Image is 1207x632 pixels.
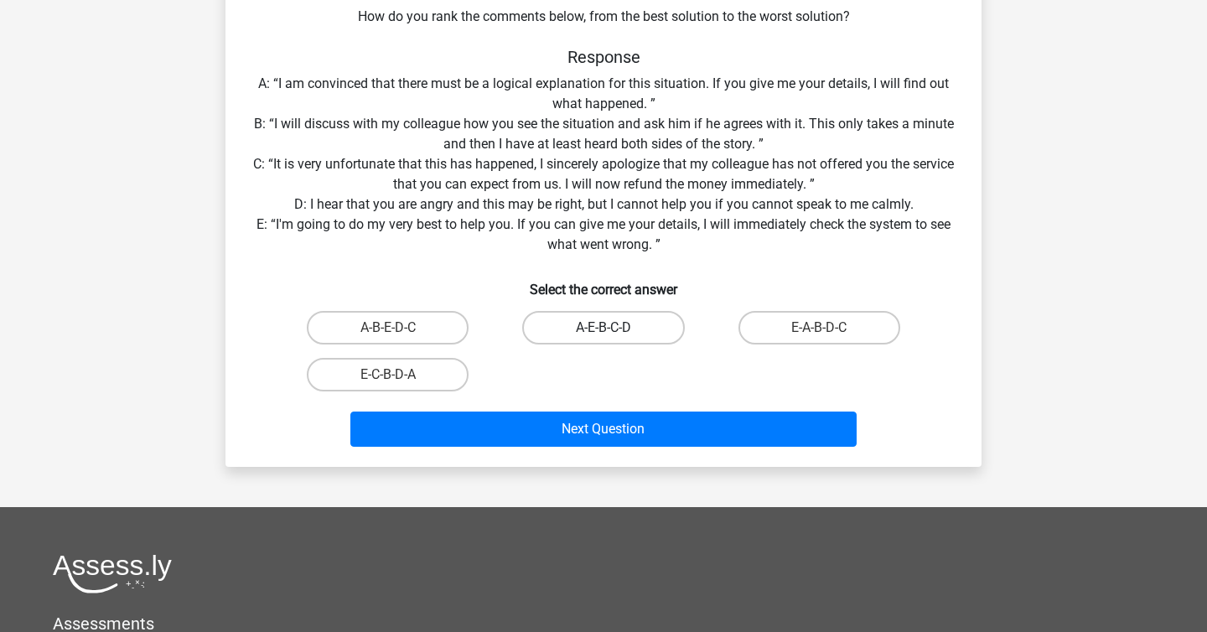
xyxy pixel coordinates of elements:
label: A-B-E-D-C [307,311,469,344]
img: Assessly logo [53,554,172,593]
label: E-C-B-D-A [307,358,469,391]
h5: Response [252,47,955,67]
button: Next Question [350,412,857,447]
label: E-A-B-D-C [738,311,900,344]
h6: Select the correct answer [252,268,955,298]
label: A-E-B-C-D [522,311,684,344]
